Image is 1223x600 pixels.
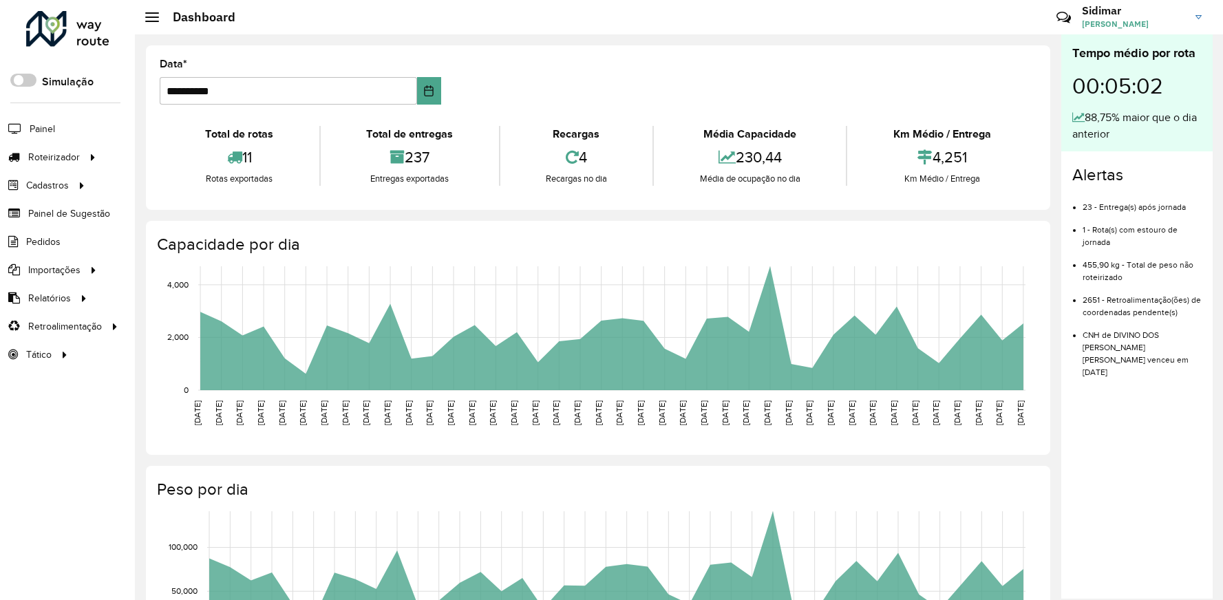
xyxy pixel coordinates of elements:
span: Painel de Sugestão [28,206,110,221]
text: [DATE] [678,400,687,425]
div: Recargas [504,126,650,142]
div: Total de rotas [163,126,316,142]
span: Relatórios [28,291,71,306]
text: [DATE] [467,400,476,425]
text: [DATE] [551,400,560,425]
text: [DATE] [931,400,940,425]
div: Rotas exportadas [163,172,316,186]
h4: Alertas [1072,165,1202,185]
text: [DATE] [1016,400,1025,425]
div: Média Capacidade [657,126,842,142]
span: Painel [30,122,55,136]
text: [DATE] [826,400,835,425]
text: [DATE] [319,400,328,425]
li: CNH de DIVINO DOS [PERSON_NAME] [PERSON_NAME] venceu em [DATE] [1083,319,1202,378]
text: [DATE] [235,400,244,425]
text: [DATE] [974,400,983,425]
text: [DATE] [341,400,350,425]
text: [DATE] [488,400,497,425]
text: [DATE] [214,400,223,425]
text: [DATE] [404,400,413,425]
text: 50,000 [171,586,198,595]
span: Tático [26,347,52,362]
div: 88,75% maior que o dia anterior [1072,109,1202,142]
label: Data [160,56,187,72]
div: Km Médio / Entrega [851,172,1033,186]
h2: Dashboard [159,10,235,25]
div: Km Médio / Entrega [851,126,1033,142]
div: 237 [324,142,496,172]
text: [DATE] [995,400,1003,425]
div: Tempo médio por rota [1072,44,1202,63]
li: 1 - Rota(s) com estouro de jornada [1083,213,1202,248]
span: Roteirizador [28,150,80,164]
div: Recargas no dia [504,172,650,186]
text: 100,000 [169,543,198,552]
h4: Peso por dia [157,480,1036,500]
text: [DATE] [277,400,286,425]
text: [DATE] [699,400,708,425]
text: 4,000 [167,280,189,289]
text: [DATE] [636,400,645,425]
div: Média de ocupação no dia [657,172,842,186]
span: Pedidos [26,235,61,249]
div: 00:05:02 [1072,63,1202,109]
text: [DATE] [298,400,307,425]
div: Entregas exportadas [324,172,496,186]
span: Retroalimentação [28,319,102,334]
text: [DATE] [911,400,919,425]
text: [DATE] [193,400,202,425]
text: [DATE] [425,400,434,425]
text: [DATE] [383,400,392,425]
text: [DATE] [531,400,540,425]
li: 2651 - Retroalimentação(ões) de coordenadas pendente(s) [1083,283,1202,319]
span: Cadastros [26,178,69,193]
text: [DATE] [509,400,518,425]
text: [DATE] [868,400,877,425]
li: 455,90 kg - Total de peso não roteirizado [1083,248,1202,283]
span: Importações [28,263,81,277]
text: [DATE] [741,400,750,425]
h3: Sidimar [1082,4,1185,17]
text: [DATE] [889,400,898,425]
text: [DATE] [763,400,772,425]
h4: Capacidade por dia [157,235,1036,255]
text: [DATE] [615,400,624,425]
text: [DATE] [446,400,455,425]
text: [DATE] [256,400,265,425]
div: 11 [163,142,316,172]
text: [DATE] [361,400,370,425]
div: 230,44 [657,142,842,172]
text: [DATE] [805,400,813,425]
text: [DATE] [594,400,603,425]
div: Total de entregas [324,126,496,142]
text: [DATE] [847,400,856,425]
div: 4 [504,142,650,172]
text: 0 [184,385,189,394]
a: Contato Rápido [1049,3,1078,32]
text: [DATE] [573,400,582,425]
li: 23 - Entrega(s) após jornada [1083,191,1202,213]
text: [DATE] [953,400,961,425]
text: 2,000 [167,333,189,342]
text: [DATE] [784,400,793,425]
label: Simulação [42,74,94,90]
text: [DATE] [721,400,730,425]
div: 4,251 [851,142,1033,172]
button: Choose Date [417,77,440,105]
text: [DATE] [657,400,666,425]
span: [PERSON_NAME] [1082,18,1185,30]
